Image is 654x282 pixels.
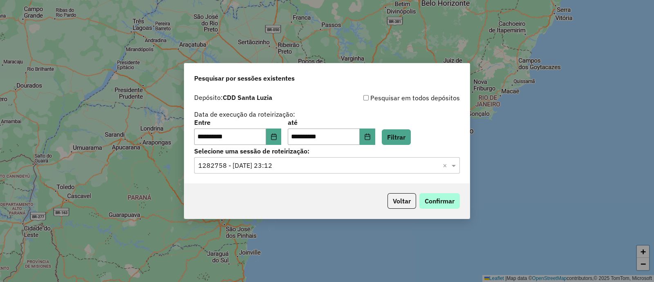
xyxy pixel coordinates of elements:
[360,129,375,145] button: Choose Date
[194,117,281,127] label: Entre
[387,193,416,209] button: Voltar
[327,93,460,103] div: Pesquisar em todos depósitos
[194,73,295,83] span: Pesquisar por sessões existentes
[194,92,272,102] label: Depósito:
[382,129,411,145] button: Filtrar
[194,109,295,119] label: Data de execução da roteirização:
[443,160,450,170] span: Clear all
[194,146,460,156] label: Selecione uma sessão de roteirização:
[288,117,375,127] label: até
[223,93,272,102] strong: CDD Santa Luzia
[266,129,282,145] button: Choose Date
[419,193,460,209] button: Confirmar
